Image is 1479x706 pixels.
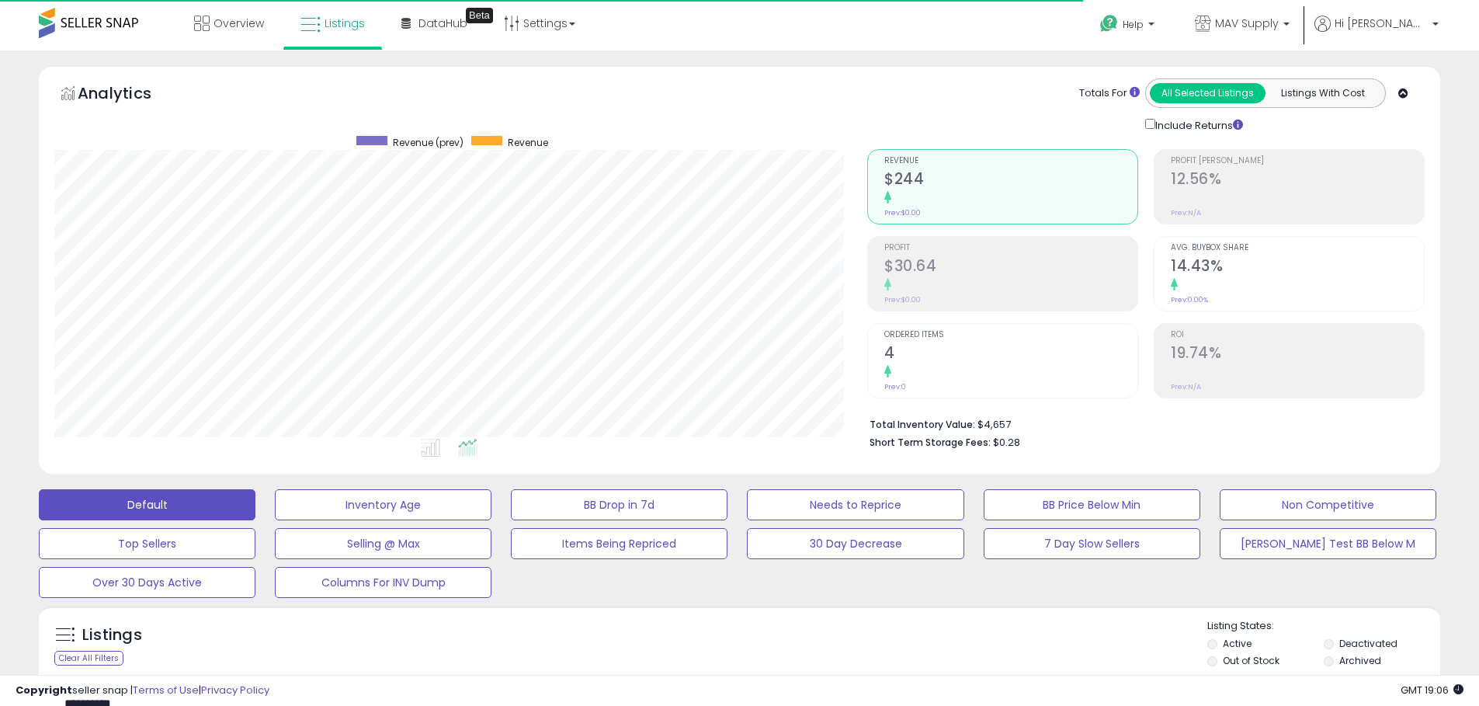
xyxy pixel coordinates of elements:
small: Prev: $0.00 [884,295,921,304]
span: Revenue [508,136,548,149]
h2: 12.56% [1171,170,1424,191]
button: Default [39,489,255,520]
h2: $244 [884,170,1137,191]
label: Deactivated [1339,637,1397,650]
button: Columns For INV Dump [275,567,491,598]
button: Top Sellers [39,528,255,559]
li: $4,657 [870,414,1413,433]
button: Listings With Cost [1265,83,1380,103]
p: Listing States: [1207,619,1440,634]
strong: Copyright [16,683,72,697]
span: MAV Supply [1215,16,1279,31]
a: Hi [PERSON_NAME] [1314,16,1439,50]
button: Selling @ Max [275,528,491,559]
span: Hi [PERSON_NAME] [1335,16,1428,31]
button: Over 30 Days Active [39,567,255,598]
i: Get Help [1099,14,1119,33]
span: DataHub [418,16,467,31]
span: ROI [1171,331,1424,339]
label: Out of Stock [1223,654,1279,667]
h5: Analytics [78,82,182,108]
h5: Listings [82,624,142,646]
h2: 4 [884,344,1137,365]
button: 30 Day Decrease [747,528,963,559]
b: Short Term Storage Fees: [870,436,991,449]
button: [PERSON_NAME] Test BB Below M [1220,528,1436,559]
button: Needs to Reprice [747,489,963,520]
small: Prev: $0.00 [884,208,921,217]
span: Overview [214,16,264,31]
a: Privacy Policy [201,683,269,697]
button: BB Price Below Min [984,489,1200,520]
b: Total Inventory Value: [870,418,975,431]
button: BB Drop in 7d [511,489,727,520]
span: Help [1123,18,1144,31]
span: Ordered Items [884,331,1137,339]
a: Help [1088,2,1170,50]
h2: 19.74% [1171,344,1424,365]
span: Avg. Buybox Share [1171,244,1424,252]
h2: 14.43% [1171,257,1424,278]
div: seller snap | | [16,683,269,698]
label: Active [1223,637,1252,650]
button: Inventory Age [275,489,491,520]
label: Archived [1339,654,1381,667]
span: Listings [325,16,365,31]
div: Clear All Filters [54,651,123,666]
span: Revenue (prev) [393,136,463,149]
span: Profit [PERSON_NAME] [1171,157,1424,165]
h2: $30.64 [884,257,1137,278]
a: Terms of Use [133,683,199,697]
small: Prev: 0.00% [1171,295,1208,304]
button: Non Competitive [1220,489,1436,520]
small: Prev: N/A [1171,382,1201,391]
span: $0.28 [993,435,1020,450]
span: Revenue [884,157,1137,165]
div: Include Returns [1134,116,1262,134]
div: Tooltip anchor [466,8,493,23]
small: Prev: 0 [884,382,906,391]
div: Totals For [1079,86,1140,101]
span: Profit [884,244,1137,252]
span: 2025-09-11 19:06 GMT [1401,683,1463,697]
button: 7 Day Slow Sellers [984,528,1200,559]
button: Items Being Repriced [511,528,727,559]
small: Prev: N/A [1171,208,1201,217]
button: All Selected Listings [1150,83,1265,103]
